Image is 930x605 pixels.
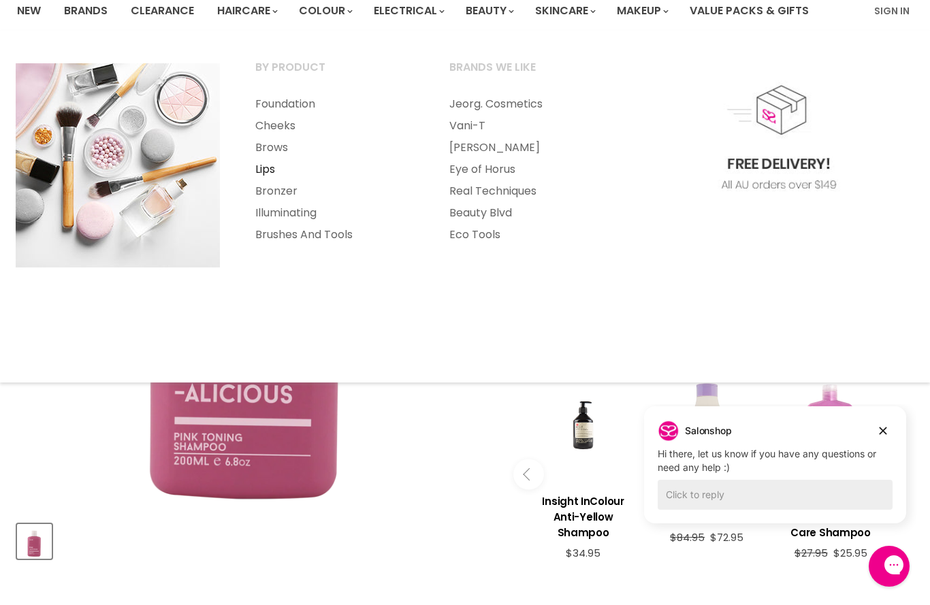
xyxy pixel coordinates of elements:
a: View product:Insight InColour Anti-Yellow Shampoo [528,483,639,547]
a: Beauty Blvd [432,202,624,224]
iframe: Gorgias live chat campaigns [634,404,916,544]
iframe: Gorgias live chat messenger [862,541,916,591]
a: Eye of Horus [432,159,624,180]
a: Cheeks [238,115,430,137]
button: Jeval Pink-alicious Shampoo [17,524,52,559]
div: Product thumbnails [15,520,481,559]
a: [PERSON_NAME] [432,137,624,159]
img: Jeval Pink-alicious Shampoo [18,525,50,557]
span: $27.95 [795,546,828,560]
a: Real Techniques [432,180,624,202]
a: Brushes And Tools [238,224,430,246]
a: Foundation [238,93,430,115]
h3: Insight InColour Anti-Yellow Shampoo [528,493,639,540]
a: Bronzer [238,180,430,202]
a: By Product [238,56,430,91]
span: $25.95 [833,546,867,560]
a: Jeorg. Cosmetics [432,93,624,115]
a: Brows [238,137,430,159]
a: Lips [238,159,430,180]
a: Illuminating [238,202,430,224]
span: $34.95 [566,546,600,560]
ul: Main menu [238,93,430,246]
a: Brands we like [432,56,624,91]
ul: Main menu [432,93,624,246]
a: Vani-T [432,115,624,137]
a: Eco Tools [432,224,624,246]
